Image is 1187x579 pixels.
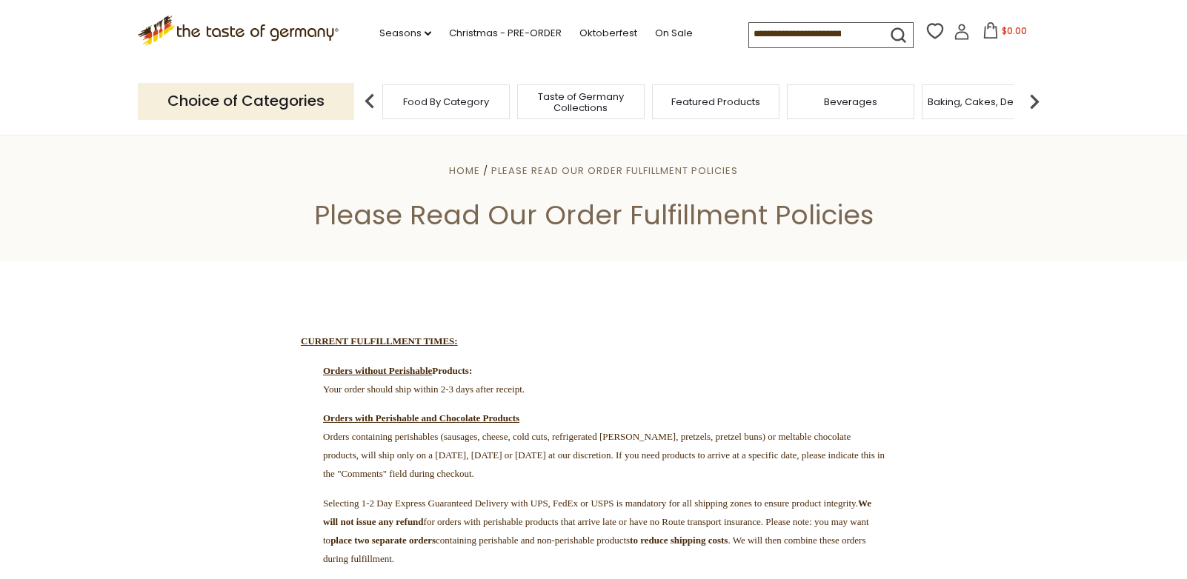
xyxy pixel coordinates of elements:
[379,25,431,41] a: Seasons
[1020,87,1049,116] img: next arrow
[1002,24,1027,37] span: $0.00
[330,535,436,546] strong: place two separate orders
[449,164,480,178] a: Home
[973,22,1036,44] button: $0.00
[323,365,432,376] strong: Orders without Perishable
[579,25,637,41] a: Oktoberfest
[46,198,1141,232] h1: Please Read Our Order Fulfillment Policies
[403,96,489,107] a: Food By Category
[323,498,871,564] span: Selecting 1-2 Day Express Guaranteed Delivery with UPS, FedEx or USPS is mandatory for all shippi...
[491,164,738,178] a: Please Read Our Order Fulfillment Policies
[630,535,728,546] strong: to reduce shipping costs
[928,96,1043,107] a: Baking, Cakes, Desserts
[355,87,385,116] img: previous arrow
[323,384,525,395] span: Your order should ship within 2-3 days after receipt.
[323,431,885,479] span: Orders containing perishables (sausages, cheese, cold cuts, refrigerated [PERSON_NAME], pretzels,...
[301,335,458,347] strong: CURRENT FULFILLMENT TIMES:
[655,25,693,41] a: On Sale
[824,96,877,107] a: Beverages
[323,412,519,424] span: Orders with Perishable and Chocolate Products
[671,96,760,107] a: Featured Products
[432,365,472,376] strong: Products:
[138,83,354,119] p: Choice of Categories
[449,25,562,41] a: Christmas - PRE-ORDER
[522,91,640,113] a: Taste of Germany Collections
